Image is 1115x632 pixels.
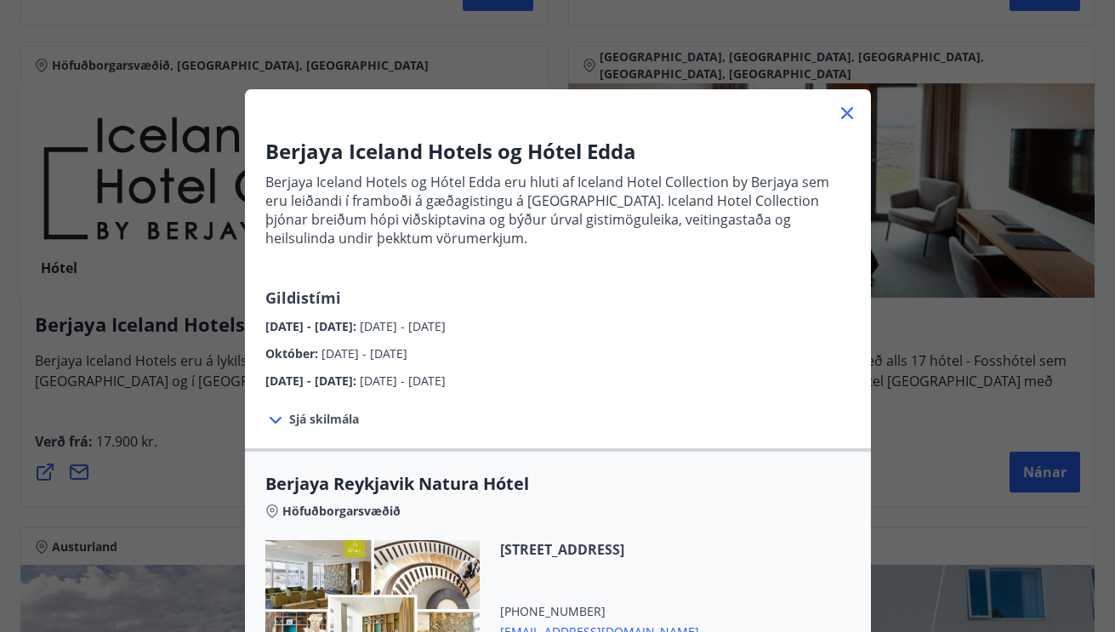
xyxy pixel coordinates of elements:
p: Berjaya Iceland Hotels og Hótel Edda eru hluti af Iceland Hotel Collection by Berjaya sem eru lei... [265,173,850,248]
span: [DATE] - [DATE] : [265,318,360,334]
span: [PHONE_NUMBER] [500,603,699,620]
span: Sjá skilmála [289,411,359,428]
span: [DATE] - [DATE] [360,318,446,334]
span: [DATE] - [DATE] [321,345,407,362]
h3: Berjaya Iceland Hotels og Hótel Edda [265,137,850,166]
span: Gildistími [265,288,341,308]
span: Október : [265,345,321,362]
span: Höfuðborgarsvæðið [282,503,401,520]
span: [STREET_ADDRESS] [500,540,699,559]
span: [DATE] - [DATE] [360,373,446,389]
span: Berjaya Reykjavik Natura Hótel [265,472,850,496]
span: [DATE] - [DATE] : [265,373,360,389]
